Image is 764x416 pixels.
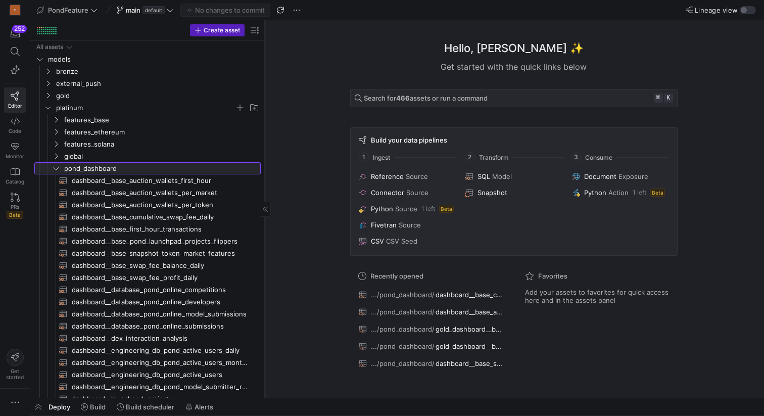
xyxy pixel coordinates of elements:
[584,189,606,197] span: Python
[436,291,502,299] span: dashboard__base_cumulative_swap_fee_daily
[4,138,26,163] a: Monitor
[4,113,26,138] a: Code
[395,205,417,213] span: Source
[142,6,165,14] span: default
[90,403,106,411] span: Build
[618,172,648,180] span: Exposure
[76,398,110,415] button: Build
[11,204,19,210] span: PRs
[357,170,457,182] button: ReferenceSource
[478,172,490,180] span: SQL
[12,25,27,33] div: 252
[4,345,26,384] button: Getstarted
[9,128,21,134] span: Code
[439,205,454,213] span: Beta
[6,368,24,380] span: Get started
[356,288,505,301] button: .../pond_dashboard/dashboard__base_cumulative_swap_fee_daily
[371,308,435,316] span: .../pond_dashboard/
[421,205,435,212] span: 1 left
[570,187,671,199] button: PythonAction1 leftBeta
[436,325,502,333] span: gold_dashboard__base_cumulative_dailyprice_swap_fee_daily
[371,359,435,367] span: .../pond_dashboard/
[356,340,505,353] button: .../pond_dashboard/gold_dashboard__base_cumulative_swap_fee_daily
[406,189,428,197] span: Source
[633,189,646,196] span: 1 left
[399,221,421,229] span: Source
[664,94,673,103] kbd: k
[371,237,384,245] span: CSV
[570,170,671,182] button: DocumentExposure
[4,87,26,113] a: Editor
[650,189,665,197] span: Beta
[4,24,26,42] button: 252
[195,403,213,411] span: Alerts
[364,94,488,102] span: Search for assets or run a command
[654,94,663,103] kbd: ⌘
[386,237,417,245] span: CSV Seed
[371,172,404,180] span: Reference
[357,203,457,215] button: PythonSource1 leftBeta
[181,398,218,415] button: Alerts
[350,89,678,107] button: Search for466assets or run a command⌘k
[4,163,26,189] a: Catalog
[4,189,26,223] a: PRsBeta
[114,4,176,17] button: maindefault
[608,189,629,197] span: Action
[357,187,457,199] button: ConnectorSource
[8,103,22,109] span: Editor
[371,205,393,213] span: Python
[6,153,24,159] span: Monitor
[49,403,70,411] span: Deploy
[436,342,502,350] span: gold_dashboard__base_cumulative_swap_fee_daily
[371,325,435,333] span: .../pond_dashboard/
[4,2,26,19] a: C
[371,342,435,350] span: .../pond_dashboard/
[406,172,428,180] span: Source
[436,308,502,316] span: dashboard__base_auction_wallets_per_token
[396,94,410,102] strong: 466
[695,6,738,14] span: Lineage view
[10,5,20,15] div: C
[34,4,100,17] button: PondFeature
[356,322,505,336] button: .../pond_dashboard/gold_dashboard__base_cumulative_dailyprice_swap_fee_daily
[371,221,397,229] span: Fivetran
[48,6,88,14] span: PondFeature
[436,359,502,367] span: dashboard__base_swap_fee_balance_daily
[357,219,457,231] button: FivetranSource
[126,403,174,411] span: Build scheduler
[356,357,505,370] button: .../pond_dashboard/dashboard__base_swap_fee_balance_daily
[7,211,23,219] span: Beta
[492,172,512,180] span: Model
[584,172,616,180] span: Document
[6,178,24,184] span: Catalog
[371,291,435,299] span: .../pond_dashboard/
[126,6,140,14] span: main
[371,189,404,197] span: Connector
[357,235,457,247] button: CSVCSV Seed
[478,189,507,197] span: Snapshot
[112,398,179,415] button: Build scheduler
[356,305,505,318] button: .../pond_dashboard/dashboard__base_auction_wallets_per_token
